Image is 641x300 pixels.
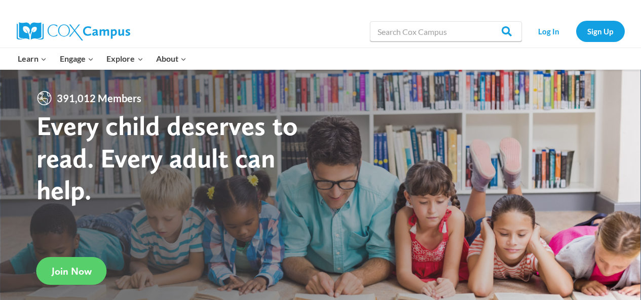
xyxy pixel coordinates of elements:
[36,257,107,285] a: Join Now
[53,90,145,106] span: 391,012 Members
[527,21,625,41] nav: Secondary Navigation
[18,52,47,65] span: Learn
[106,52,143,65] span: Explore
[576,21,625,41] a: Sign Up
[12,48,193,69] nav: Primary Navigation
[370,21,522,41] input: Search Cox Campus
[60,52,94,65] span: Engage
[527,21,571,41] a: Log In
[36,109,298,206] strong: Every child deserves to read. Every adult can help.
[17,22,130,40] img: Cox Campus
[52,265,92,277] span: Join Now
[156,52,186,65] span: About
